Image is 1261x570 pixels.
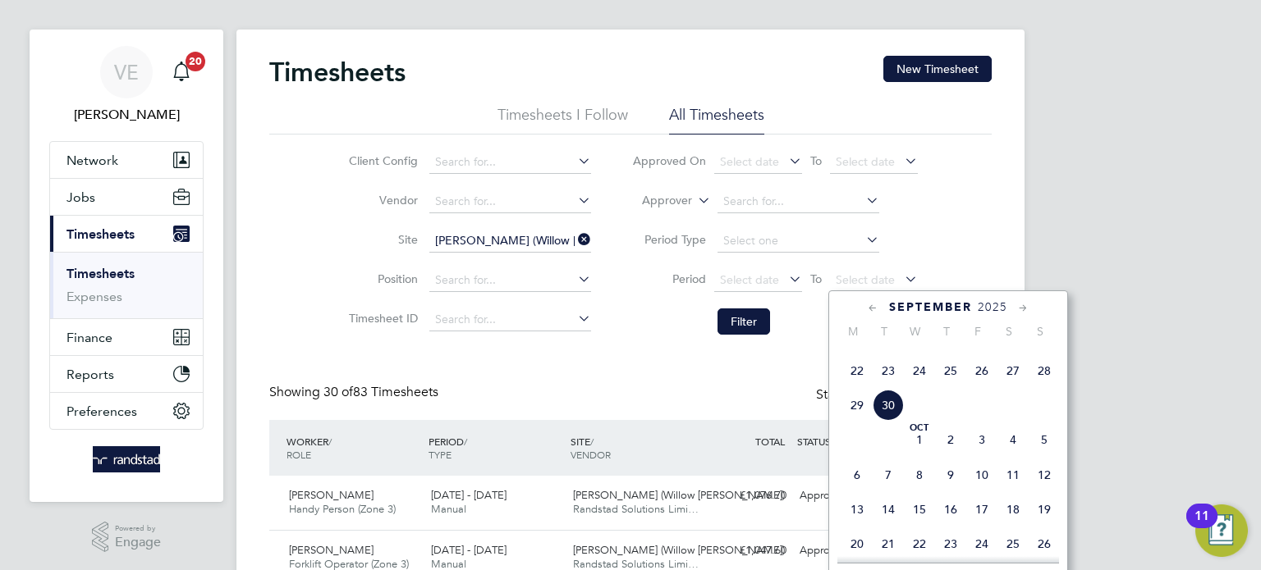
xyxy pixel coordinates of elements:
[966,424,997,455] span: 3
[282,426,424,469] div: WORKER
[966,494,997,525] span: 17
[869,324,900,339] span: T
[720,154,779,169] span: Select date
[50,356,203,392] button: Reports
[889,300,972,314] span: September
[289,502,396,516] span: Handy Person (Zone 3)
[429,269,591,292] input: Search for...
[498,105,628,135] li: Timesheets I Follow
[571,448,611,461] span: VENDOR
[632,153,706,168] label: Approved On
[873,494,904,525] span: 14
[993,324,1025,339] span: S
[50,393,203,429] button: Preferences
[464,435,467,448] span: /
[837,324,869,339] span: M
[873,355,904,386] span: 23
[793,426,878,456] div: STATUS
[632,271,706,286] label: Period
[49,105,204,125] span: Vicky Egan
[328,435,332,448] span: /
[997,459,1029,490] span: 11
[429,190,591,213] input: Search for...
[935,459,966,490] span: 9
[590,435,594,448] span: /
[66,153,118,168] span: Network
[114,62,139,83] span: VE
[904,355,935,386] span: 24
[618,193,692,209] label: Approver
[66,289,122,304] a: Expenses
[566,426,708,469] div: SITE
[344,153,418,168] label: Client Config
[1195,504,1248,557] button: Open Resource Center, 11 new notifications
[805,268,827,290] span: To
[1025,324,1056,339] span: S
[429,448,452,461] span: TYPE
[287,448,311,461] span: ROLE
[997,424,1029,455] span: 4
[793,482,878,509] div: Approved
[816,384,959,407] div: Status
[935,355,966,386] span: 25
[997,355,1029,386] span: 27
[978,300,1007,314] span: 2025
[344,311,418,326] label: Timesheet ID
[931,324,962,339] span: T
[344,232,418,247] label: Site
[289,543,374,557] span: [PERSON_NAME]
[904,494,935,525] span: 15
[50,319,203,355] button: Finance
[1029,424,1060,455] span: 5
[49,46,204,125] a: VE[PERSON_NAME]
[1195,516,1209,537] div: 11
[66,189,95,205] span: Jobs
[1029,355,1060,386] span: 28
[431,543,507,557] span: [DATE] - [DATE]
[344,271,418,286] label: Position
[344,193,418,207] label: Vendor
[883,56,992,82] button: New Timesheet
[186,52,205,71] span: 20
[841,459,873,490] span: 6
[841,355,873,386] span: 22
[997,528,1029,559] span: 25
[49,446,204,472] a: Go to home page
[997,494,1029,525] span: 18
[935,424,966,455] span: 2
[836,272,895,287] span: Select date
[92,522,162,553] a: Powered byEngage
[1029,459,1060,490] span: 12
[841,390,873,421] span: 29
[966,459,997,490] span: 10
[793,537,878,564] div: Approved
[718,308,770,335] button: Filter
[431,502,466,516] span: Manual
[431,488,507,502] span: [DATE] - [DATE]
[50,142,203,178] button: Network
[115,522,161,536] span: Powered by
[93,446,161,472] img: randstad-logo-retina.png
[841,528,873,559] span: 20
[269,56,406,89] h2: Timesheets
[836,154,895,169] span: Select date
[573,543,785,557] span: [PERSON_NAME] (Willow [PERSON_NAME])
[632,232,706,247] label: Period Type
[66,367,114,382] span: Reports
[1029,494,1060,525] span: 19
[966,355,997,386] span: 26
[165,46,198,98] a: 20
[718,190,879,213] input: Search for...
[50,216,203,252] button: Timesheets
[841,494,873,525] span: 13
[66,404,137,419] span: Preferences
[323,384,438,400] span: 83 Timesheets
[720,272,779,287] span: Select date
[718,230,879,253] input: Select one
[1029,528,1060,559] span: 26
[429,151,591,174] input: Search for...
[708,537,793,564] div: £1,047.60
[573,488,785,502] span: [PERSON_NAME] (Willow [PERSON_NAME])
[708,482,793,509] div: £1,076.70
[669,105,764,135] li: All Timesheets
